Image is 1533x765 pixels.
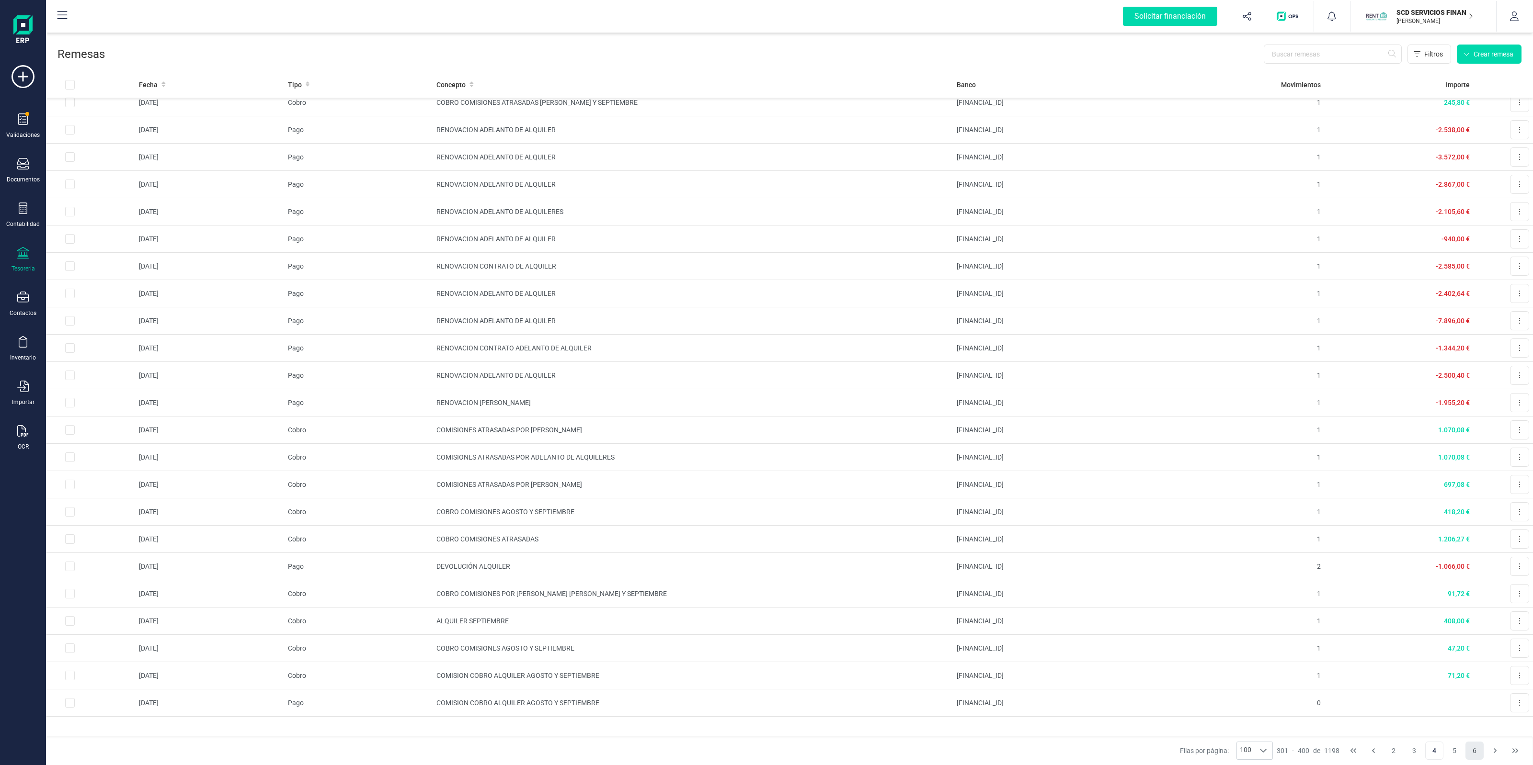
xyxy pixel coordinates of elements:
td: [DATE] [135,253,284,280]
td: [DATE] [135,471,284,498]
div: Row Selected 2b0491f6-4113-40ba-bd3e-c54a453a482a [65,152,75,162]
button: Page 5 [1445,742,1464,760]
span: Cobro [288,481,306,488]
td: [DATE] [135,635,284,662]
td: RENOVACION ADELANTO DE ALQUILER [433,225,953,253]
div: Contabilidad [6,220,40,228]
div: Row Selected 4e269afe-a571-4421-918a-3fc8486c32a9 [65,398,75,407]
div: Row Selected 54bf341f-69a8-455e-8a92-8f53d5bf29a9 [65,616,75,626]
td: [FINANCIAL_ID] [953,307,1176,335]
div: Row Selected 79ad1532-68fd-4a37-a448-d8355daa4e5e [65,234,75,244]
td: RENOVACION ADELANTO DE ALQUILER [433,280,953,307]
td: [DATE] [135,307,284,335]
div: Row Selected 3c23df32-bd09-44db-b497-c49373aad0f8 [65,316,75,326]
td: [FINANCIAL_ID] [953,253,1176,280]
td: 1 [1176,280,1325,307]
span: Pago [288,562,304,570]
td: [FINANCIAL_ID] [953,198,1176,225]
td: COMISION COBRO ALQUILER AGOSTO Y SEPTIEMBRE [433,689,953,717]
td: RENOVACION ADELANTO DE ALQUILER [433,171,953,198]
button: Page 2 [1384,742,1403,760]
span: de [1313,746,1320,755]
button: Logo de OPS [1271,1,1308,32]
div: Row Selected 637972e6-ad17-4818-a3b5-1d6a63125af3 [65,507,75,517]
span: Pago [288,344,304,352]
td: RENOVACION ADELANTO DE ALQUILER [433,307,953,335]
td: 1 [1176,144,1325,171]
span: 418,20 € [1444,508,1470,516]
button: Next Page [1486,742,1504,760]
p: SCD SERVICIOS FINANCIEROS SL [1396,8,1473,17]
td: 1 [1176,444,1325,471]
td: 1 [1176,89,1325,116]
button: SCSCD SERVICIOS FINANCIEROS SL[PERSON_NAME] [1362,1,1485,32]
td: [FINANCIAL_ID] [953,89,1176,116]
td: [DATE] [135,280,284,307]
div: Row Selected 28498ae8-4395-4add-8fcd-f34b43d1b8c0 [65,98,75,107]
td: [FINANCIAL_ID] [953,362,1176,389]
td: 1 [1176,389,1325,416]
td: COBRO COMISIONES ATRASADAS [PERSON_NAME] Y SEPTIEMBRE [433,89,953,116]
div: Documentos [7,176,40,183]
td: [DATE] [135,553,284,580]
td: [FINANCIAL_ID] [953,607,1176,635]
span: 697,08 € [1444,481,1470,488]
td: RENOVACION ADELANTO DE ALQUILER [433,116,953,144]
div: OCR [18,443,29,450]
span: 408,00 € [1444,617,1470,625]
td: 1 [1176,362,1325,389]
td: RENOVACION CONTRATO ADELANTO DE ALQUILER [433,335,953,362]
td: [FINANCIAL_ID] [953,498,1176,526]
td: [DATE] [135,389,284,416]
span: Cobro [288,99,306,106]
span: Tipo [288,80,302,90]
td: [DATE] [135,225,284,253]
td: RENOVACION CONTRATO DE ALQUILER [433,253,953,280]
button: Page 4 [1425,742,1443,760]
div: - [1277,746,1339,755]
td: 1 [1176,307,1325,335]
div: Inventario [10,354,36,361]
td: [DATE] [135,498,284,526]
td: 1 [1176,253,1325,280]
span: Cobro [288,426,306,434]
td: [DATE] [135,689,284,717]
button: Last Page [1506,742,1524,760]
span: -2.402,64 € [1436,290,1470,297]
div: Contactos [10,309,36,317]
td: RENOVACION [PERSON_NAME] [433,389,953,416]
span: Cobro [288,508,306,516]
td: [FINANCIAL_ID] [953,580,1176,607]
td: RENOVACION ADELANTO DE ALQUILERES [433,198,953,225]
span: Importe [1446,80,1470,90]
td: [DATE] [135,89,284,116]
button: Page 3 [1405,742,1423,760]
td: 2 [1176,553,1325,580]
div: Row Selected 48158ec5-e4ef-4fff-b6e6-40fa8bece27d [65,534,75,544]
td: COBRO COMISIONES POR [PERSON_NAME] [PERSON_NAME] Y SEPTIEMBRE [433,580,953,607]
span: Crear remesa [1474,49,1513,59]
p: [PERSON_NAME] [1396,17,1473,25]
td: [DATE] [135,144,284,171]
td: [DATE] [135,171,284,198]
div: Importar [12,398,34,406]
td: COBRO COMISIONES ATRASADAS [433,526,953,553]
div: Row Selected 3d91191e-3b2e-42ce-a977-c530e8f52c10 [65,480,75,489]
span: Cobro [288,453,306,461]
td: [FINANCIAL_ID] [953,526,1176,553]
span: Cobro [288,644,306,652]
td: [FINANCIAL_ID] [953,144,1176,171]
div: Row Selected 3fb3c607-1591-4051-aa56-f254df2dc7d9 [65,125,75,135]
td: 1 [1176,662,1325,689]
td: [DATE] [135,580,284,607]
td: [FINANCIAL_ID] [953,553,1176,580]
span: Pago [288,371,304,379]
span: 1.070,08 € [1438,426,1470,434]
span: Cobro [288,672,306,679]
div: Row Selected 6d79d414-b29c-4201-af83-acf92ecaddae [65,371,75,380]
span: -7.896,00 € [1436,317,1470,325]
td: [DATE] [135,416,284,444]
td: [DATE] [135,607,284,635]
img: Logo de OPS [1277,11,1302,21]
td: [FINANCIAL_ID] [953,116,1176,144]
